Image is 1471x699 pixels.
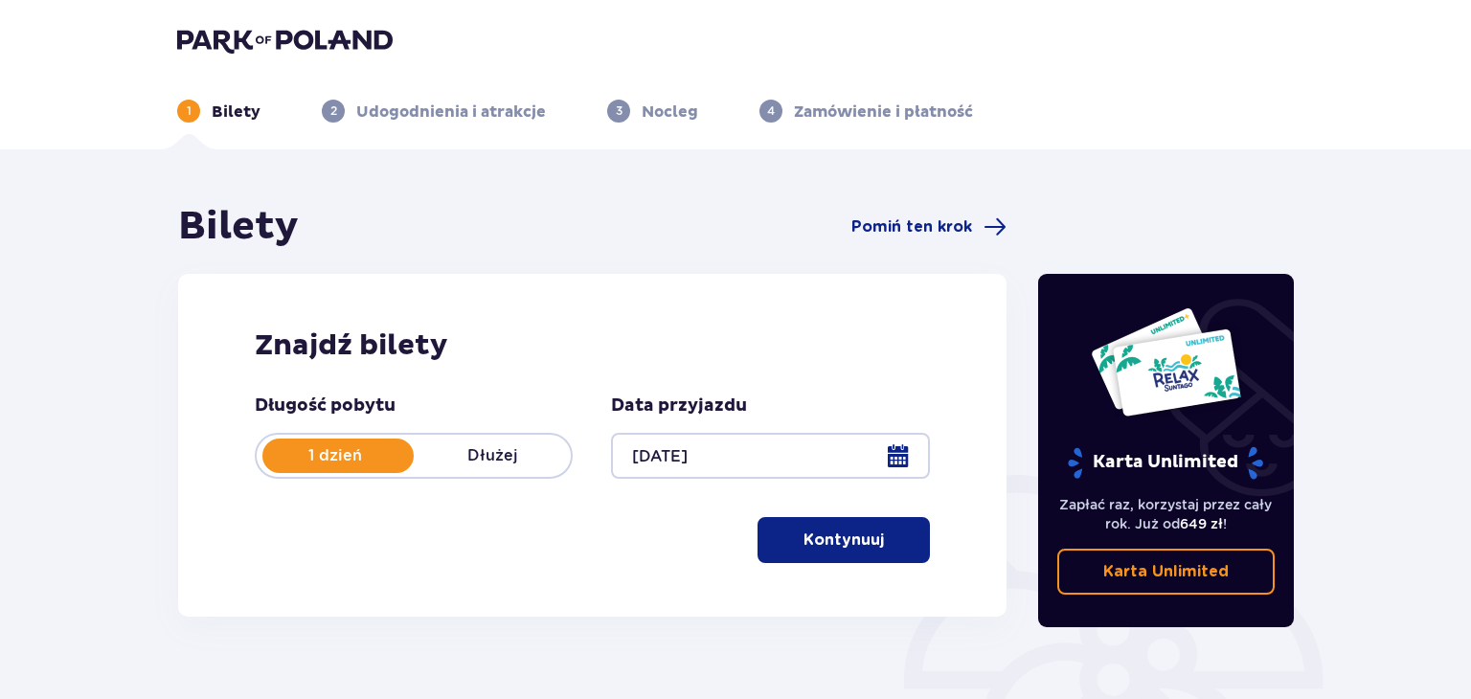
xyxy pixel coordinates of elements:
[257,445,414,466] p: 1 dzień
[851,215,1007,238] a: Pomiń ten krok
[767,102,775,120] p: 4
[178,203,299,251] h1: Bilety
[611,395,747,417] p: Data przyjazdu
[803,530,884,551] p: Kontynuuj
[187,102,192,120] p: 1
[255,327,930,364] h2: Znajdź bilety
[1066,446,1265,480] p: Karta Unlimited
[330,102,337,120] p: 2
[616,102,622,120] p: 3
[642,101,698,123] p: Nocleg
[356,101,546,123] p: Udogodnienia i atrakcje
[1057,495,1276,533] p: Zapłać raz, korzystaj przez cały rok. Już od !
[212,101,260,123] p: Bilety
[794,101,973,123] p: Zamówienie i płatność
[851,216,972,237] span: Pomiń ten krok
[414,445,571,466] p: Dłużej
[255,395,396,417] p: Długość pobytu
[758,517,930,563] button: Kontynuuj
[177,27,393,54] img: Park of Poland logo
[1057,549,1276,595] a: Karta Unlimited
[1180,516,1223,531] span: 649 zł
[1103,561,1229,582] p: Karta Unlimited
